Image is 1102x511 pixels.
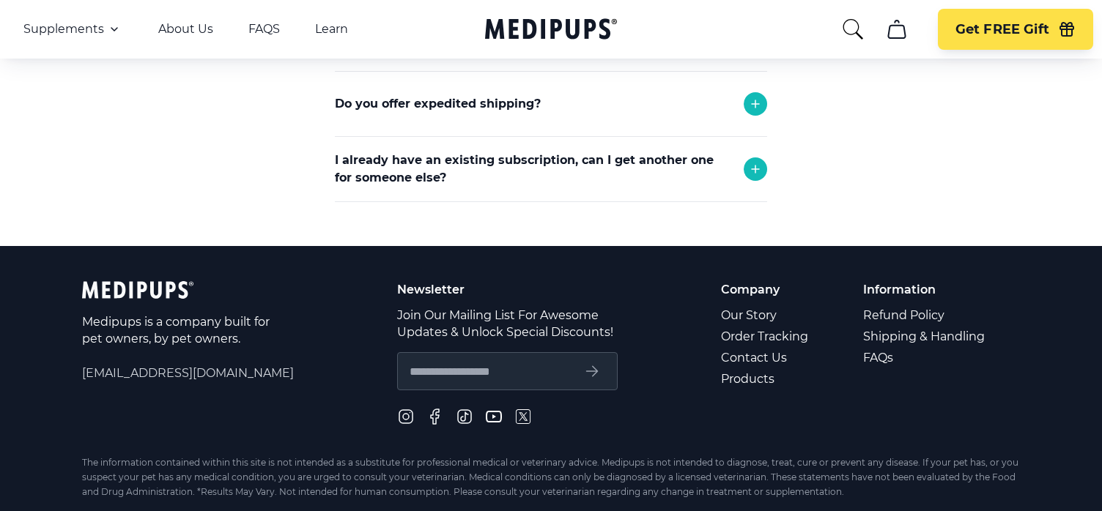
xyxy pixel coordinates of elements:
[335,95,541,113] p: Do you offer expedited shipping?
[82,313,273,347] p: Medipups is a company built for pet owners, by pet owners.
[335,136,767,212] div: Yes we do! Please reach out to support and we will try to accommodate any request.
[335,201,767,277] div: Absolutely! Simply place the order and use the shipping address of the person who will receive th...
[397,307,618,340] p: Join Our Mailing List For Awesome Updates & Unlock Special Discounts!
[82,365,294,381] span: [EMAIL_ADDRESS][DOMAIN_NAME]
[721,368,810,389] a: Products
[315,22,348,37] a: Learn
[863,326,987,347] a: Shipping & Handling
[721,326,810,347] a: Order Tracking
[335,71,767,147] div: Yes you can. Simply reach out to support and we will adjust your monthly deliveries!
[248,22,280,37] a: FAQS
[879,12,914,47] button: cart
[863,347,987,368] a: FAQs
[23,22,104,37] span: Supplements
[863,305,987,326] a: Refund Policy
[938,9,1093,50] button: Get FREE Gift
[397,281,618,298] p: Newsletter
[158,22,213,37] a: About Us
[721,347,810,368] a: Contact Us
[841,18,865,41] button: search
[721,281,810,298] p: Company
[721,305,810,326] a: Our Story
[485,15,617,45] a: Medipups
[23,20,123,38] button: Supplements
[863,281,987,298] p: Information
[955,21,1049,38] span: Get FREE Gift
[335,152,729,187] p: I already have an existing subscription, can I get another one for someone else?
[82,455,1020,499] div: The information contained within this site is not intended as a substitute for professional medic...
